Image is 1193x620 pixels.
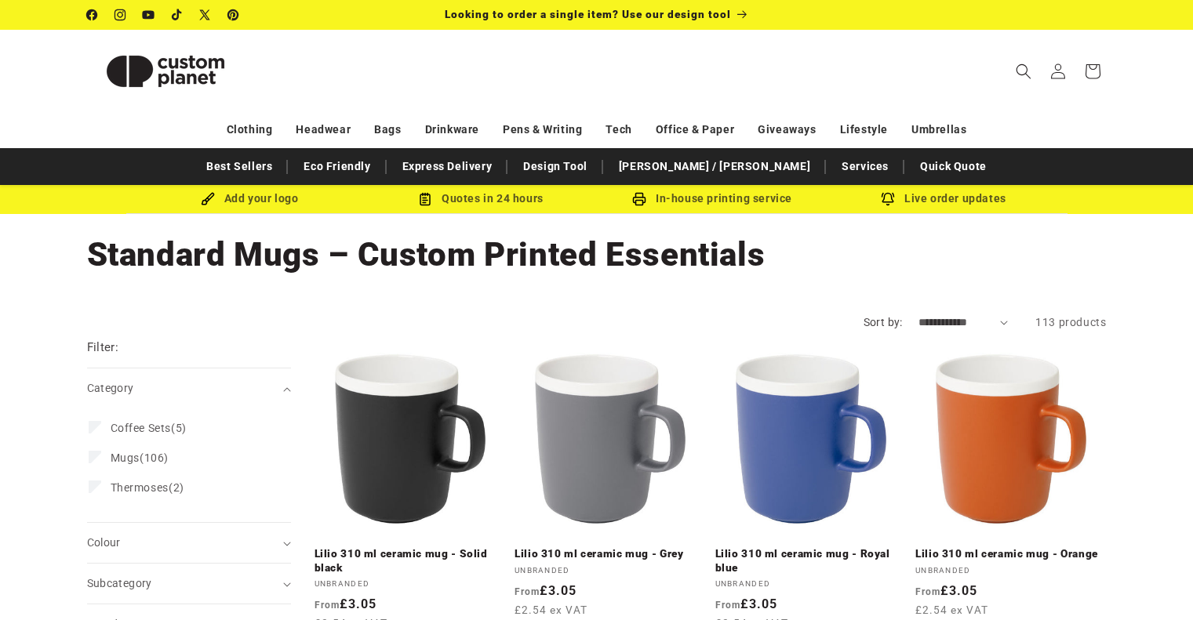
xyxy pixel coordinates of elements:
[597,189,828,208] div: In-house printing service
[111,451,169,465] span: (106)
[87,368,291,408] summary: Category (0 selected)
[201,192,215,206] img: Brush Icon
[828,189,1060,208] div: Live order updates
[911,116,966,143] a: Umbrellas
[87,36,244,107] img: Custom Planet
[606,116,631,143] a: Tech
[632,192,646,206] img: In-house printing
[418,192,432,206] img: Order Updates Icon
[503,116,582,143] a: Pens & Writing
[87,382,134,394] span: Category
[111,421,187,435] span: (5)
[87,234,1107,276] h1: Standard Mugs – Custom Printed Essentials
[1035,316,1106,328] span: 113 products
[296,116,351,143] a: Headwear
[758,116,816,143] a: Giveaways
[881,192,895,206] img: Order updates
[198,153,280,180] a: Best Sellers
[111,422,172,434] span: Coffee Sets
[425,116,479,143] a: Drinkware
[366,189,597,208] div: Quotes in 24 hours
[515,153,595,180] a: Design Tool
[315,547,506,575] a: Lilio 310 ml ceramic mug - Solid black
[87,564,291,604] summary: Subcategory (0 selected)
[134,189,366,208] div: Add your logo
[111,480,184,495] span: (2)
[656,116,734,143] a: Office & Paper
[864,316,903,328] label: Sort by:
[395,153,500,180] a: Express Delivery
[296,153,378,180] a: Eco Friendly
[834,153,897,180] a: Services
[445,8,731,20] span: Looking to order a single item? Use our design tool
[515,547,706,561] a: Lilio 310 ml ceramic mug - Grey
[915,547,1107,561] a: Lilio 310 ml ceramic mug - Orange
[840,116,888,143] a: Lifestyle
[715,547,907,575] a: Lilio 310 ml ceramic mug - Royal blue
[87,577,152,589] span: Subcategory
[87,339,119,357] h2: Filter:
[374,116,401,143] a: Bags
[87,536,121,549] span: Colour
[87,523,291,563] summary: Colour (0 selected)
[227,116,273,143] a: Clothing
[81,30,249,112] a: Custom Planet
[611,153,818,180] a: [PERSON_NAME] / [PERSON_NAME]
[1006,54,1041,89] summary: Search
[912,153,995,180] a: Quick Quote
[111,481,169,494] span: Thermoses
[111,451,140,464] span: Mugs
